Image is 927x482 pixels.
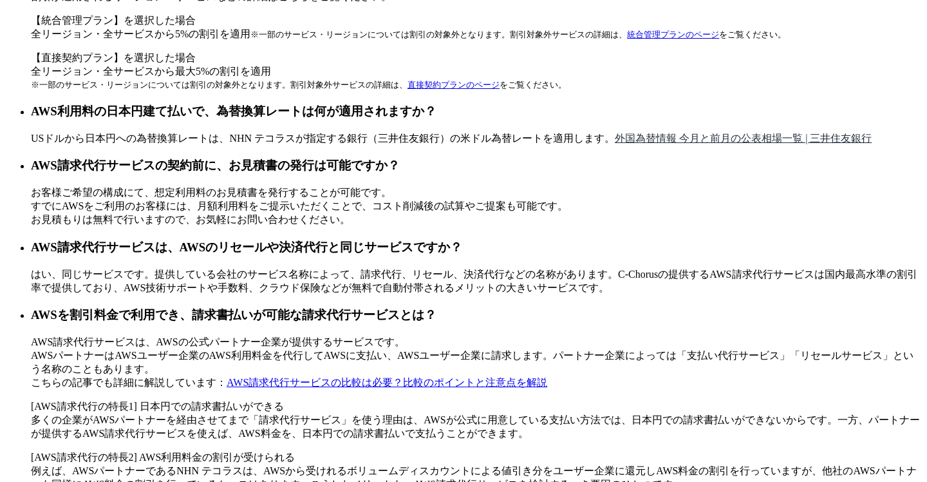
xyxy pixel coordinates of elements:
[31,80,566,90] small: ※一部のサービス・リージョンについては割引の対象外となります。割引対象外サービスの詳細は、 をご覧ください。
[31,268,922,295] p: はい、同じサービスです。提供している会社のサービス名称によって、請求代行、リセール、決済代行などの名称があります。C‑Chorusの提供するAWS請求代行サービスは国内最高水準の割引率で提供して...
[227,377,547,388] a: AWS請求代行サービスの比較は必要？比較のポイントと注意点を解説
[615,133,872,144] a: 外国為替情報 今月と前月の公表相場一覧 | 三井住友銀行
[31,401,284,412] span: [AWS請求代行の特長1] 日本円での請求書払いができる
[31,307,922,323] h3: AWSを割引料金で利用でき、請求書払いが可能な請求代行サービスとは？
[31,186,922,227] p: お客様ご希望の構成にて、想定利用料のお見積書を発行することが可能です。 すでにAWSをご利用のお客様には、月額利用料をご提示いただくことで、コスト削減後の試算やご提案も可能です。 お見積もりは無...
[31,14,922,41] p: 【統合管理プラン】を選択した場合 全リージョン・全サービスから5%の割引を適用
[31,452,295,463] span: [AWS請求代行の特長2] AWS利用料金の割引が受けられる
[31,132,922,146] p: USドルから日本円への為替換算レートは、NHN テコラスが指定する銀行（三井住友銀行）の米ドル為替レートを適用します。
[31,103,922,120] h3: AWS利用料の日本円建て払いで、為替換算レートは何が適用されますか？
[31,157,922,174] h3: AWS請求代行サービスの契約前に、お見積書の発行は可能ですか？
[627,30,719,39] a: 統合管理プランのページ
[31,336,922,390] p: AWS請求代行サービスは、AWSの公式パートナー企業が提供するサービスです。 AWSパートナーはAWSユーザー企業のAWS利用料金を代行してAWSに支払い、AWSユーザー企業に請求します。パート...
[250,30,786,39] small: ※一部のサービス・リージョンについては割引の対象外となります。割引対象外サービスの詳細は、 をご覧ください。
[31,400,922,441] p: 多くの企業がAWSパートナーを経由させてまで「請求代行サービス」を使う理由は、AWSが公式に用意している支払い方法では、日本円での請求書払いができないからです。一方、パートナーが提供するAWS請...
[31,239,922,256] h3: AWS請求代行サービスは、AWSのリセールや決済代行と同じサービスですか？
[31,52,922,91] p: 【直接契約プラン】を選択した場合 全リージョン・全サービスから最大5%の割引を適用
[407,80,500,90] a: 直接契約プランのページ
